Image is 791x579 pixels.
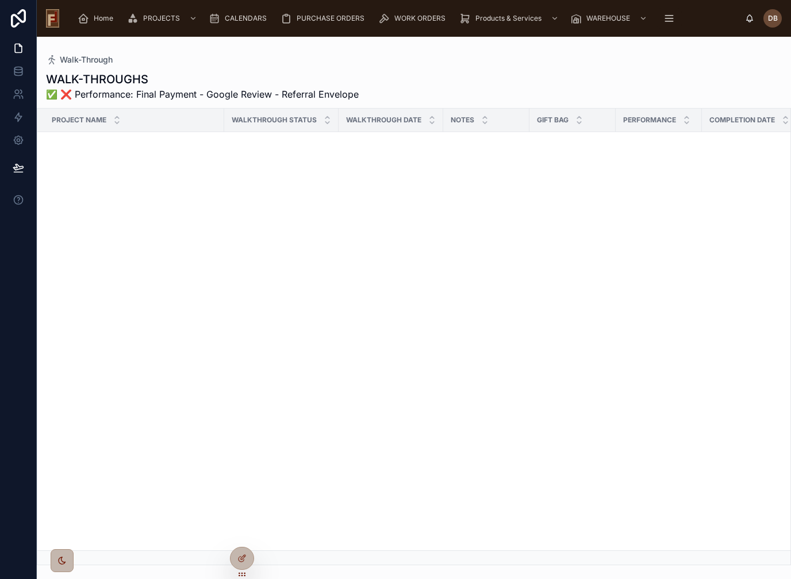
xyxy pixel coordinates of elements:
[623,115,676,125] span: Performance
[94,14,113,23] span: Home
[46,71,359,87] h1: WALK-THROUGHS
[232,115,317,125] span: Walkthrough Status
[74,8,121,29] a: Home
[124,8,203,29] a: PROJECTS
[143,14,180,23] span: PROJECTS
[567,8,653,29] a: WAREHOUSE
[297,14,364,23] span: PURCHASE ORDERS
[205,8,275,29] a: CALENDARS
[709,115,775,125] span: Completion Date
[394,14,446,23] span: WORK ORDERS
[225,14,267,23] span: CALENDARS
[451,115,474,125] span: Notes
[46,54,113,65] a: Walk-Through
[68,6,745,31] div: scrollable content
[375,8,454,29] a: WORK ORDERS
[768,14,778,23] span: DB
[586,14,630,23] span: WAREHOUSE
[456,8,565,29] a: Products & Services
[537,115,569,125] span: Gift Bag
[60,54,113,65] span: Walk-Through
[475,14,542,23] span: Products & Services
[277,8,373,29] a: PURCHASE ORDERS
[46,87,359,101] span: ✅ ❌ Performance: Final Payment - Google Review - Referral Envelope
[52,115,106,125] span: Project Name
[346,115,421,125] span: Walkthrough Date
[46,9,59,28] img: App logo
